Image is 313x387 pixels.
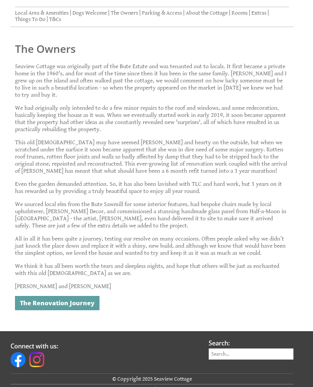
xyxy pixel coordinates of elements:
[15,42,289,56] a: The Owners
[15,201,289,229] p: We sourced local elm from the Bute Sawmill for some interior features, had bespoke chairs made by...
[209,348,293,360] input: Search...
[15,296,99,310] a: The Renovation Journey
[11,352,26,367] img: Facebook
[49,16,61,22] a: T&Cs
[142,10,182,16] a: Parking & Access
[11,342,203,350] h3: Connect with us:
[15,139,289,175] p: This old [DEMOGRAPHIC_DATA] may have seemed [PERSON_NAME] and hearty on the outside, but when we ...
[209,339,293,347] h3: Search:
[15,16,45,22] a: Things To Do
[29,352,44,367] img: Instagram
[15,105,289,133] p: We had originally only intended to do a few minor repairs to the roof and windows, and some redec...
[251,10,266,16] a: Extras
[11,374,293,384] a: © Copyright 2025 Seaview Cottage
[15,181,289,195] p: Even the garden demanded attention. So, it has also been lavished with TLC and hard work, but 3 y...
[15,10,69,16] a: Local Area & Amenities
[232,10,248,16] a: Rooms
[72,10,107,16] a: Dogs Welcome
[111,10,138,16] a: The Owners
[15,283,289,290] p: [PERSON_NAME] and [PERSON_NAME]
[15,235,289,257] p: All in all it has been quite a journey, testing our resolve on many occasions. Often people asked...
[15,63,289,99] p: Seaview Cottage was originally part of the Bute Estate and was tenanted out to locals. It first b...
[15,263,289,277] p: We think it has all been worth the tears and sleepless nights, and hope that others will be just ...
[186,10,228,16] a: About the Cottage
